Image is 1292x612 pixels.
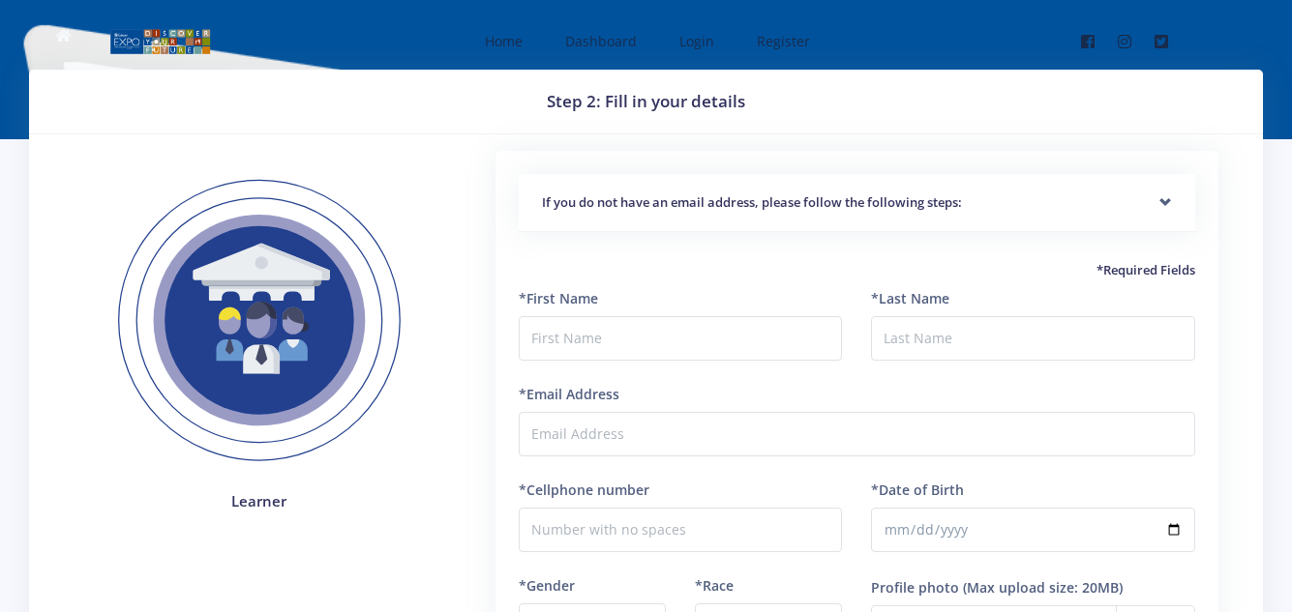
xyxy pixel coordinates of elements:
label: *Email Address [519,384,619,404]
img: logo01.png [109,27,211,56]
input: Number with no spaces [519,508,843,552]
label: *Cellphone number [519,480,649,500]
h4: Learner [89,490,430,512]
label: *Last Name [871,288,949,308]
input: Email Address [519,412,1195,456]
input: First Name [519,316,843,361]
label: *First Name [519,288,598,308]
input: Last Name [871,316,1195,361]
a: Home [466,15,538,67]
span: Register [757,32,810,50]
h5: *Required Fields [519,261,1195,280]
a: Dashboard [546,15,652,67]
img: Learner [89,151,430,491]
a: Register [737,15,826,67]
label: Profile photo [871,577,959,597]
a: Login [660,15,730,67]
span: Login [679,32,714,50]
label: *Race [695,575,734,596]
h3: Step 2: Fill in your details [52,89,1240,114]
h5: If you do not have an email address, please follow the following steps: [542,193,1172,213]
label: *Date of Birth [871,480,964,500]
span: Dashboard [565,32,637,50]
span: Home [485,32,523,50]
label: (Max upload size: 20MB) [963,577,1123,597]
label: *Gender [519,575,575,596]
